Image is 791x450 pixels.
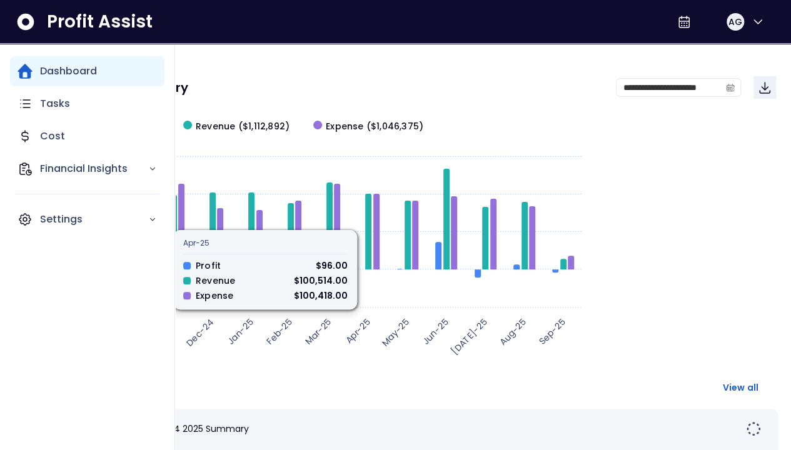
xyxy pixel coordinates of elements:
text: Jan-25 [224,316,256,347]
text: Jun-25 [420,316,451,347]
button: View all [712,376,768,399]
text: Aug-25 [496,316,528,347]
text: [DATE]-25 [448,316,490,357]
p: Settings [40,212,148,227]
text: Sep-25 [536,316,567,347]
span: AG [728,16,742,28]
button: Download [753,76,776,99]
svg: calendar [726,83,735,92]
span: Revenue ($1,112,892) [196,120,290,133]
text: May-25 [379,316,411,348]
text: Mar-25 [302,316,333,347]
span: Profit Assist [47,11,153,33]
span: Expense ($1,046,375) [326,120,423,133]
text: Feb-25 [264,316,295,347]
text: Dec-24 [183,316,216,349]
p: Dashboard [40,64,97,79]
span: View all [722,381,758,394]
p: Financial Insights [40,161,148,176]
p: Tasks [40,96,70,111]
img: Not yet Started [746,421,761,436]
p: Cost [40,129,65,144]
text: Apr-25 [343,316,373,346]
